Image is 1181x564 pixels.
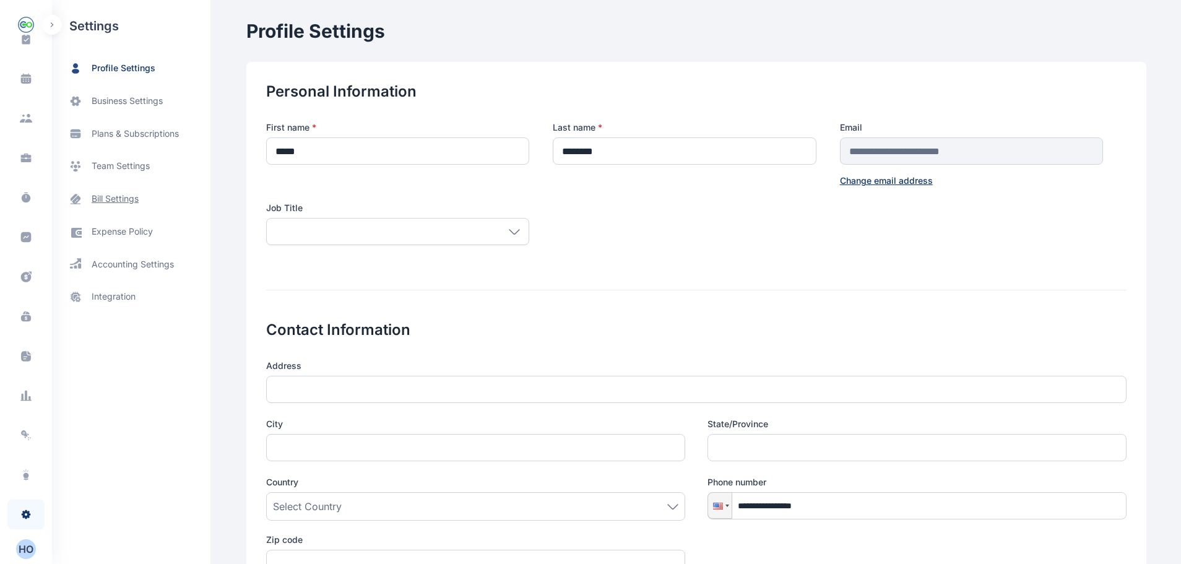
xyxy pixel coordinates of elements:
[840,121,1103,134] label: Email
[52,52,210,85] a: profile settings
[266,476,298,488] span: Country
[266,418,685,430] label: City
[52,215,210,248] a: expense policy
[553,121,816,134] label: Last name
[708,493,732,518] div: United States: + 1
[7,539,45,559] button: HO
[266,360,1127,372] label: Address
[52,118,210,150] a: plans & subscriptions
[92,290,136,303] span: integration
[52,150,210,183] a: team settings
[273,499,342,514] span: Select Country
[92,128,179,140] span: plans & subscriptions
[840,175,933,187] button: Change email address
[246,20,1146,42] h1: Profile Settings
[266,121,529,134] label: First name
[16,539,36,559] button: HO
[52,280,210,313] a: integration
[16,542,36,557] div: H O
[52,85,210,118] a: business settings
[707,418,1127,430] label: State/Province
[266,202,529,214] label: Job Title
[266,290,1127,340] h2: Contact Information
[707,476,1127,488] label: Phone number
[266,82,1127,102] h2: Personal Information
[92,193,139,206] span: bill settings
[92,160,150,173] span: team settings
[92,258,174,271] span: accounting settings
[92,225,153,238] span: expense policy
[92,95,163,108] span: business settings
[266,534,685,546] label: Zip code
[52,248,210,280] a: accounting settings
[92,62,155,75] span: profile settings
[52,183,210,215] a: bill settings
